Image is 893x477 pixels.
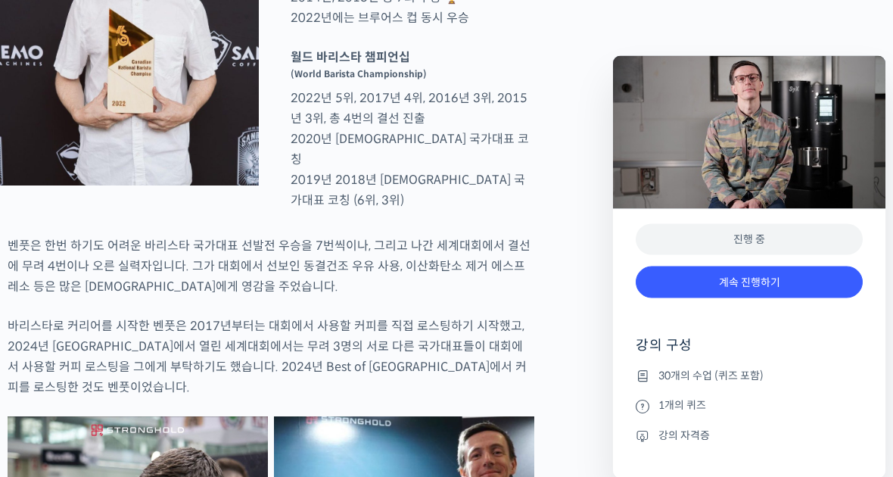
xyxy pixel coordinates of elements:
a: 계속 진행하기 [636,267,863,299]
strong: 월드 바리스타 챔피언십 [291,50,410,66]
sup: (World Barista Championship) [291,69,427,80]
span: 대화 [138,375,157,387]
li: 1개의 퀴즈 [636,397,863,415]
h4: 강의 구성 [636,336,863,366]
p: 벤풋은 한번 하기도 어려운 바리스타 국가대표 선발전 우승을 7번씩이나, 그리고 나간 세계대회에서 결선에 무려 4번이나 오른 실력자입니다. 그가 대회에서 선보인 동결건조 우유 ... [8,236,534,298]
div: 진행 중 [636,224,863,255]
p: 바리스타로 커리어를 시작한 벤풋은 2017년부터는 대회에서 사용할 커피를 직접 로스팅하기 시작했고, 2024년 [GEOGRAPHIC_DATA]에서 열린 세계대회에서는 무려 3... [8,316,534,398]
span: 설정 [234,374,252,386]
a: 홈 [5,351,100,389]
a: 대화 [100,351,195,389]
li: 강의 자격증 [636,426,863,444]
li: 30개의 수업 (퀴즈 포함) [636,366,863,385]
p: 2022년 5위, 2017년 4위, 2016년 3위, 2015년 3위, 총 4번의 결선 진출 2020년 [DEMOGRAPHIC_DATA] 국가대표 코칭 2019년 2018년 ... [283,48,542,211]
a: 설정 [195,351,291,389]
span: 홈 [48,374,57,386]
